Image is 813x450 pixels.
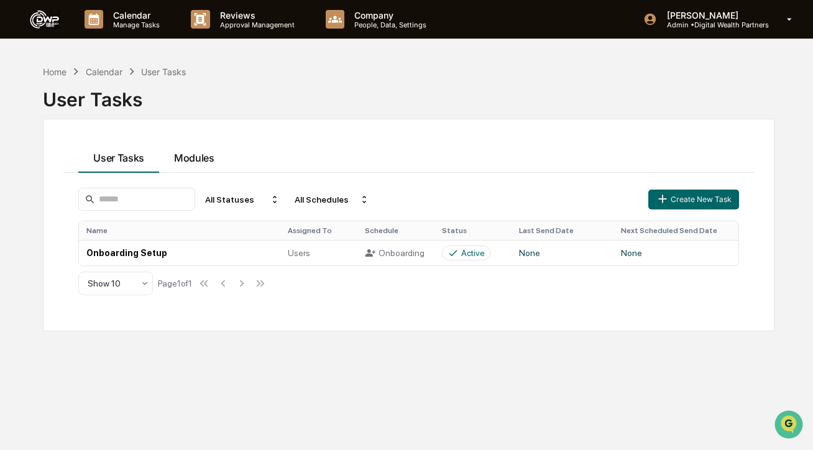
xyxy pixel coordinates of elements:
[42,95,204,108] div: Start new chat
[280,221,357,240] th: Assigned To
[43,67,67,77] div: Home
[512,221,613,240] th: Last Send Date
[290,190,374,209] div: All Schedules
[365,247,427,259] div: Onboarding
[159,139,229,173] button: Modules
[7,175,83,198] a: 🔎Data Lookup
[512,240,613,265] td: None
[12,26,226,46] p: How can we help?
[210,10,301,21] p: Reviews
[103,21,166,29] p: Manage Tasks
[103,157,154,169] span: Attestations
[42,108,162,117] div: We're offline, we'll be back soon
[78,139,159,173] button: User Tasks
[79,221,280,240] th: Name
[7,152,85,174] a: 🖐️Preclearance
[657,21,769,29] p: Admin • Digital Wealth Partners
[79,240,280,265] td: Onboarding Setup
[90,158,100,168] div: 🗄️
[25,180,78,193] span: Data Lookup
[12,95,35,117] img: 1746055101610-c473b297-6a78-478c-a979-82029cc54cd1
[344,21,433,29] p: People, Data, Settings
[648,190,739,209] button: Create New Task
[657,10,769,21] p: [PERSON_NAME]
[613,240,728,265] td: None
[141,67,186,77] div: User Tasks
[12,181,22,191] div: 🔎
[43,78,774,111] div: User Tasks
[85,152,159,174] a: 🗄️Attestations
[773,409,807,443] iframe: Open customer support
[158,278,192,288] div: Page 1 of 1
[88,210,150,220] a: Powered byPylon
[613,221,728,240] th: Next Scheduled Send Date
[124,211,150,220] span: Pylon
[200,190,285,209] div: All Statuses
[288,248,310,258] span: Users
[25,157,80,169] span: Preclearance
[12,158,22,168] div: 🖐️
[210,21,301,29] p: Approval Management
[344,10,433,21] p: Company
[357,221,434,240] th: Schedule
[86,67,122,77] div: Calendar
[103,10,166,21] p: Calendar
[434,221,512,240] th: Status
[211,99,226,114] button: Start new chat
[30,10,60,29] img: logo
[461,248,485,258] div: Active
